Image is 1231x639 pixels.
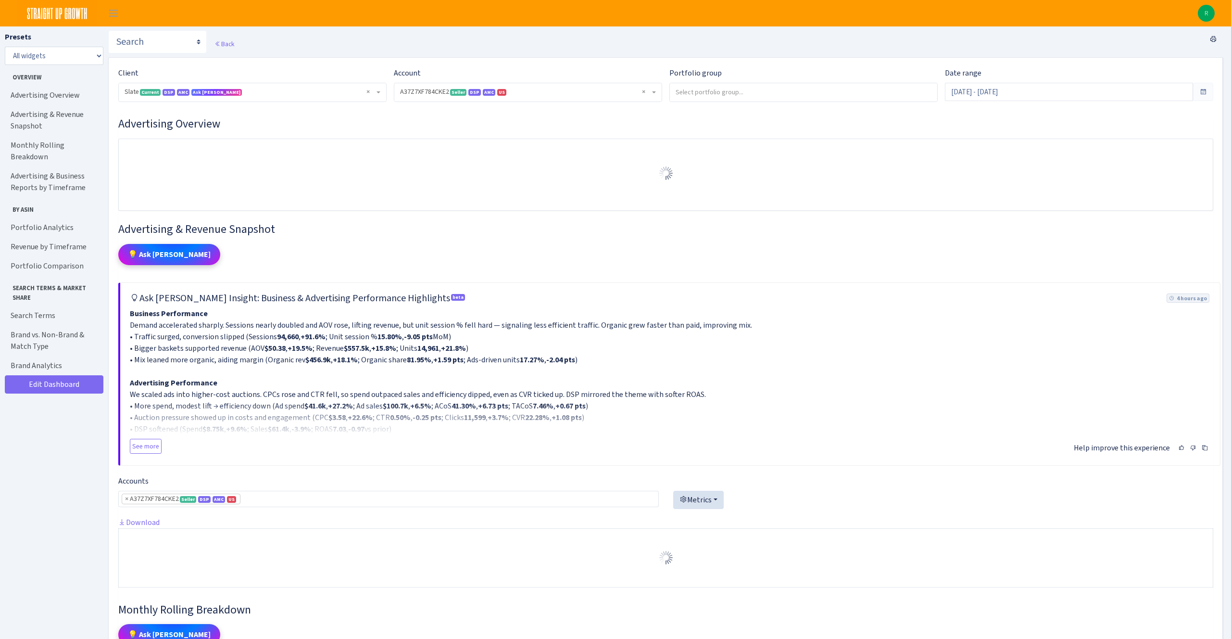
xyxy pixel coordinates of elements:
a: Brand Analytics [5,356,101,375]
strong: +15.8% [371,343,396,353]
h5: Ask [PERSON_NAME] Insight: Business & Advertising Performance Highlights [130,293,466,304]
label: Presets [5,31,31,43]
strong: 15.80% [377,332,402,342]
strong: -0.25 pts [413,412,441,422]
a: Download [118,517,160,527]
strong: 14,961 [417,343,439,353]
strong: +9.6% [226,424,247,434]
span: US [497,89,506,96]
span: Current [140,89,161,96]
strong: -3.9% [291,424,311,434]
img: Preloader [658,550,674,565]
label: Client [118,67,138,79]
strong: $3.58 [328,412,346,422]
span: Amazon Marketing Cloud [177,89,189,96]
span: AMC [213,496,225,503]
strong: -0.97 [348,424,364,434]
span: A37Z7XF784CKE2 <span class="badge badge-success">Seller</span><span class="badge badge-primary">D... [400,87,650,97]
span: DSP [198,496,211,503]
span: By ASIN [5,201,100,214]
a: R [1198,5,1215,22]
strong: $8.75k [202,424,224,434]
label: Accounts [118,475,149,487]
button: 💡 Ask [PERSON_NAME] [118,244,220,265]
a: Advertising Overview [5,86,101,105]
sup: beta [451,294,465,301]
span: Slate <span class="badge badge-success">Current</span><span class="badge badge-primary">DSP</span... [119,83,386,102]
a: Search Terms [5,306,101,325]
span: A37Z7XF784CKE2 <span class="badge badge-success">Seller</span><span class="badge badge-primary">D... [394,83,662,102]
strong: -2.04 pts [546,355,575,365]
h3: Widget #38 [118,603,1213,617]
strong: $456.9k [305,355,331,365]
strong: 41.30% [452,401,476,411]
label: Date range [945,67,981,79]
strong: -9.05 pts [404,332,433,342]
span: SUG AI Assistant [193,89,240,95]
a: Advertising & Business Reports by Timeframe [5,166,101,197]
a: Monthly Rolling Breakdown [5,136,101,166]
span: Slate <span class="badge badge-success">Current</span><span class="badge badge-primary">DSP</span... [125,87,375,97]
button: Metrics [673,491,724,509]
a: Back [214,39,234,48]
strong: +22.6% [348,412,373,422]
strong: $50.38 [264,343,286,353]
div: Help improve this experience [1074,437,1210,456]
h3: Widget #1 [118,117,1213,131]
button: Toggle navigation [101,5,126,21]
strong: Advertising Performance [130,378,217,388]
span: Overview [5,69,100,82]
strong: +3.7% [488,412,509,422]
span: Remove all items [642,87,645,97]
span: Search Terms & Market Share [5,280,100,302]
strong: +91.6% [301,332,326,342]
strong: 81.95% [407,355,431,365]
a: Portfolio Comparison [5,256,101,276]
strong: +6.5% [410,401,431,411]
img: Preloader [658,166,674,181]
strong: +1.59 pts [433,355,464,365]
span: Ask [PERSON_NAME] [191,89,242,96]
div: Demand accelerated sharply. Sessions nearly doubled and AOV rose, lifting revenue, but unit sessi... [130,308,1210,433]
span: Remove all items [366,87,370,97]
img: Ron Lubin [1198,5,1215,22]
a: Advertising & Revenue Snapshot [5,105,101,136]
a: Portfolio Analytics [5,218,101,237]
span: Amazon Marketing Cloud [483,89,495,96]
strong: $100.7k [383,401,408,411]
span: Seller [180,496,196,503]
strong: 94,660 [277,332,299,342]
span: DSP [163,89,175,96]
span: US [227,496,236,503]
strong: +27.2% [328,401,353,411]
a: Edit Dashboard [5,375,103,394]
strong: +19.5% [288,343,313,353]
strong: 17.27% [520,355,544,365]
label: Portfolio group [669,67,722,79]
button: See more [130,439,162,454]
strong: $41.6k [304,401,326,411]
li: A37Z7XF784CKE2 <span class="badge badge-success">Seller</span><span class="badge badge-primary">D... [122,494,240,504]
a: Brand vs. Non-Brand & Match Type [5,325,101,356]
strong: 22.28% [525,412,550,422]
strong: +1.08 pts [552,412,582,422]
strong: +21.8% [441,343,466,353]
strong: $61.4k [268,424,289,434]
span: Seller [450,89,466,96]
strong: 11,599 [464,412,486,422]
h3: Widget #2 [118,222,1213,236]
a: Revenue by Timeframe [5,237,101,256]
strong: 0.50% [390,412,411,422]
input: Select portfolio group... [670,83,937,101]
strong: +0.67 pts [555,401,586,411]
strong: $557.5k [344,343,369,353]
strong: Business Performance [130,308,208,319]
span: × [125,494,128,504]
strong: 7.03 [333,424,346,434]
strong: 7.46% [533,401,553,411]
strong: +6.73 pts [478,401,508,411]
strong: +18.1% [333,355,358,365]
label: Account [394,67,421,79]
span: DSP [468,89,481,96]
span: 4 hours ago [1167,294,1209,303]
